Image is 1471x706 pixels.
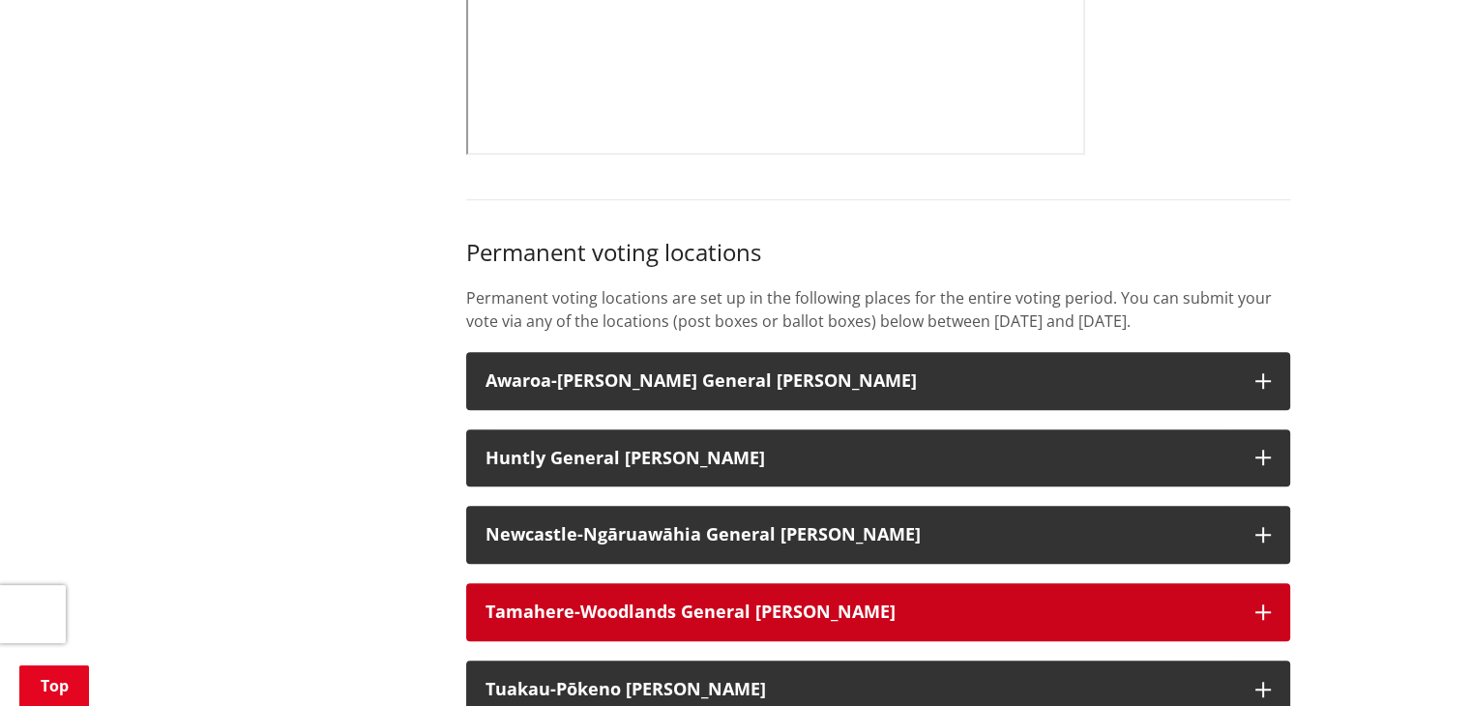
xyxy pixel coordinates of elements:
h3: Permanent voting locations [466,239,1290,267]
strong: Tamahere-Woodlands General [PERSON_NAME] [485,600,896,623]
a: Top [19,665,89,706]
button: Awaroa-[PERSON_NAME] General [PERSON_NAME] [466,352,1290,410]
button: Tamahere-Woodlands General [PERSON_NAME] [466,583,1290,641]
strong: Newcastle-Ngāruawāhia General [PERSON_NAME] [485,522,921,545]
h3: Tuakau-Pōkeno [PERSON_NAME] [485,680,1236,699]
button: Huntly General [PERSON_NAME] [466,429,1290,487]
iframe: Messenger Launcher [1382,625,1452,694]
button: Newcastle-Ngāruawāhia General [PERSON_NAME] [466,506,1290,564]
h3: Huntly General [PERSON_NAME] [485,449,1236,468]
p: Permanent voting locations are set up in the following places for the entire voting period. You c... [466,286,1290,333]
h3: Awaroa-[PERSON_NAME] General [PERSON_NAME] [485,371,1236,391]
